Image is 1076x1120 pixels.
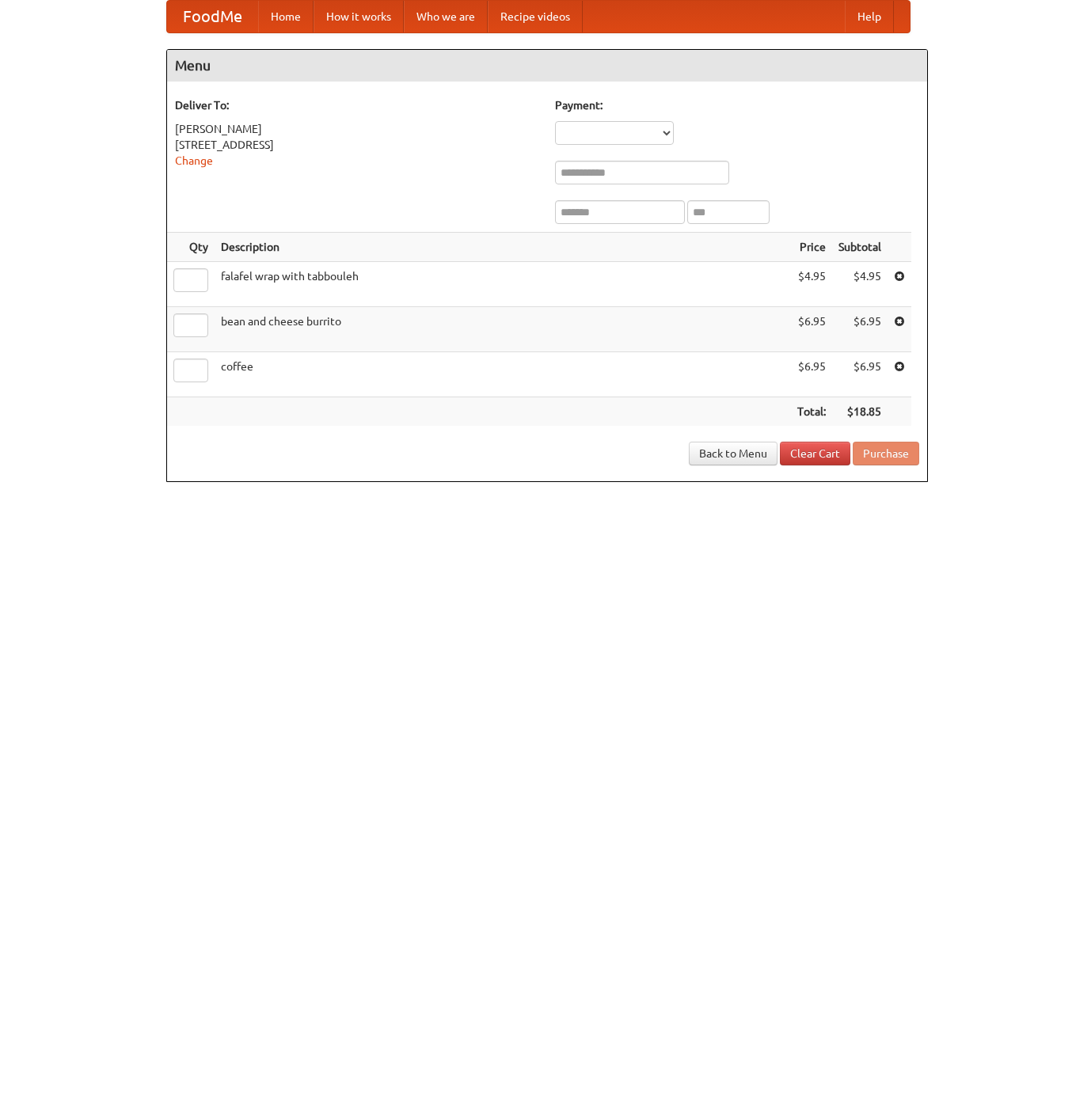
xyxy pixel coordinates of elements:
[791,397,832,427] th: Total:
[175,154,213,167] a: Change
[832,262,888,307] td: $4.95
[791,307,832,352] td: $6.95
[555,97,919,113] h5: Payment:
[175,97,539,113] h5: Deliver To:
[488,1,583,32] a: Recipe videos
[175,121,539,137] div: [PERSON_NAME]
[215,262,791,307] td: falafel wrap with tabbouleh
[832,397,888,427] th: $18.85
[832,352,888,397] td: $6.95
[791,352,832,397] td: $6.95
[215,233,791,262] th: Description
[215,307,791,352] td: bean and cheese burrito
[845,1,894,32] a: Help
[853,442,919,465] button: Purchase
[832,307,888,352] td: $6.95
[167,233,215,262] th: Qty
[167,1,258,32] a: FoodMe
[791,262,832,307] td: $4.95
[258,1,314,32] a: Home
[175,137,539,153] div: [STREET_ADDRESS]
[167,50,927,82] h4: Menu
[780,442,850,465] a: Clear Cart
[314,1,404,32] a: How it works
[404,1,488,32] a: Who we are
[689,442,778,465] a: Back to Menu
[215,352,791,397] td: coffee
[832,233,888,262] th: Subtotal
[791,233,832,262] th: Price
